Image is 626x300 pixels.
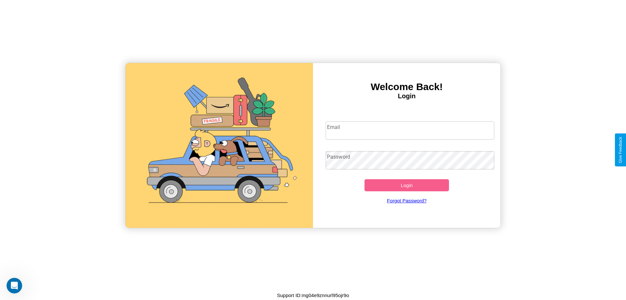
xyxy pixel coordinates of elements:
a: Forgot Password? [322,191,491,210]
img: gif [126,63,313,228]
h4: Login [313,92,500,100]
button: Login [365,179,449,191]
div: Give Feedback [618,137,623,163]
p: Support ID: mg04e9znnurl95ojr9o [277,291,349,300]
h3: Welcome Back! [313,81,500,92]
iframe: Intercom live chat [7,278,22,293]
